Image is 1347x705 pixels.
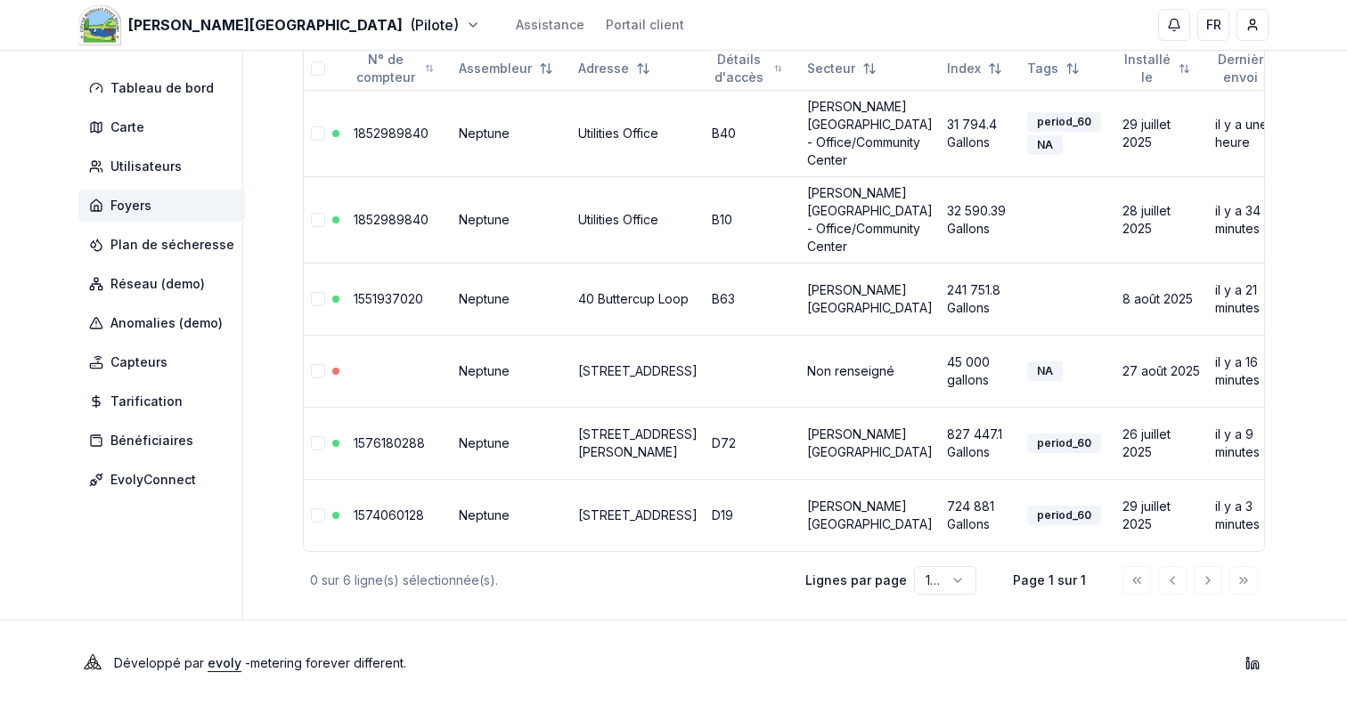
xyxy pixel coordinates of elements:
span: Utilisateurs [110,158,182,175]
td: Non renseigné [800,335,940,407]
img: Evoly Logo [78,649,107,677]
img: Morgan's Point Resort Logo [78,4,121,46]
button: FR [1197,9,1229,41]
a: 1551937020 [354,291,423,306]
span: Détails d'accès [712,51,767,86]
span: Foyers [110,197,151,215]
td: Neptune [452,479,571,551]
td: D19 [705,479,800,551]
a: [STREET_ADDRESS] [578,507,698,523]
button: Not sorted. Click to sort ascending. [448,54,564,83]
button: Sorted ascending. Click to sort descending. [1204,54,1293,83]
a: 1574060128 [354,507,424,523]
button: Sélectionner la ligne [311,508,325,523]
td: B10 [705,176,800,263]
a: Tarification [78,385,252,417]
a: [STREET_ADDRESS][PERSON_NAME] [578,426,698,459]
a: Foyers [78,190,252,222]
button: Not sorted. Click to sort ascending. [1016,54,1090,83]
span: [PERSON_NAME][GEOGRAPHIC_DATA] [128,14,403,36]
button: [PERSON_NAME][GEOGRAPHIC_DATA](Pilote) [78,14,480,36]
button: Tout sélectionner [311,61,325,76]
td: il y a 21 minutes [1208,263,1300,335]
a: [STREET_ADDRESS] [578,363,698,378]
button: Not sorted. Click to sort ascending. [796,54,887,83]
td: [PERSON_NAME][GEOGRAPHIC_DATA] - Office/Community Center [800,90,940,176]
td: il y a 3 minutes [1208,479,1300,551]
a: Plan de sécheresse [78,229,252,261]
div: NA [1027,361,1063,381]
div: 241 751.8 Gallons [947,281,1013,317]
span: Anomalies (demo) [110,314,223,332]
td: 8 août 2025 [1115,263,1208,335]
span: Tags [1027,60,1058,77]
td: 26 juillet 2025 [1115,407,1208,479]
button: Not sorted. Click to sort ascending. [701,54,793,83]
td: il y a 16 minutes [1208,335,1300,407]
button: Sélectionner la ligne [311,436,325,450]
button: Sélectionner la ligne [311,126,325,141]
div: 45 000 gallons [947,353,1013,389]
a: Carte [78,111,252,143]
span: Bénéficiaires [110,432,193,450]
button: Sélectionner la ligne [311,213,325,227]
span: 100 [926,572,946,587]
a: 40 Buttercup Loop [578,291,689,306]
span: N° de compteur [354,51,418,86]
p: Lignes par page [805,571,907,589]
span: Tableau de bord [110,79,214,97]
td: 28 juillet 2025 [1115,176,1208,263]
span: Adresse [578,60,629,77]
a: 1852989840 [354,212,429,227]
a: 1576180288 [354,435,425,450]
button: Not sorted. Click to sort ascending. [936,54,1013,83]
td: Neptune [452,407,571,479]
span: Secteur [807,60,855,77]
div: period_60 [1027,506,1101,525]
td: il y a une heure [1208,90,1300,176]
span: (Pilote) [410,14,459,36]
td: [PERSON_NAME][GEOGRAPHIC_DATA] [800,407,940,479]
span: Réseau (demo) [110,275,205,293]
span: Plan de sécheresse [110,236,234,254]
a: 1852989840 [354,126,429,141]
td: Neptune [452,263,571,335]
a: Tableau de bord [78,72,252,104]
td: il y a 34 minutes [1208,176,1300,263]
td: B63 [705,263,800,335]
td: [PERSON_NAME][GEOGRAPHIC_DATA] [800,263,940,335]
span: Dernièr envoi [1215,51,1266,86]
td: Neptune [452,335,571,407]
span: Carte [110,118,144,136]
button: Sélectionner la ligne [311,292,325,306]
button: Not sorted. Click to sort ascending. [567,54,661,83]
div: NA [1027,135,1063,155]
div: 31 794.4 Gallons [947,116,1013,151]
td: [PERSON_NAME][GEOGRAPHIC_DATA] - Office/Community Center [800,176,940,263]
span: FR [1206,16,1221,34]
button: Not sorted. Click to sort ascending. [1112,54,1201,83]
a: Utilities Office [578,212,658,227]
span: Assembleur [459,60,532,77]
td: [PERSON_NAME][GEOGRAPHIC_DATA] [800,479,940,551]
td: 29 juillet 2025 [1115,90,1208,176]
span: Tarification [110,393,183,410]
a: Réseau (demo) [78,268,252,300]
td: 27 août 2025 [1115,335,1208,407]
a: EvolyConnect [78,464,252,496]
div: Page 1 sur 1 [1005,571,1094,589]
span: EvolyConnect [110,471,196,489]
a: Bénéficiaires [78,425,252,457]
a: Portail client [606,16,684,34]
p: Développé par - metering forever different . [114,651,406,676]
span: Capteurs [110,353,167,371]
button: Not sorted. Click to sort ascending. [343,54,445,83]
div: 724 881 Gallons [947,498,1013,533]
a: Anomalies (demo) [78,307,252,339]
span: Index [947,60,981,77]
a: Assistance [516,16,584,34]
td: Neptune [452,176,571,263]
a: Capteurs [78,346,252,378]
div: 0 sur 6 ligne(s) sélectionnée(s). [310,571,777,589]
td: 29 juillet 2025 [1115,479,1208,551]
